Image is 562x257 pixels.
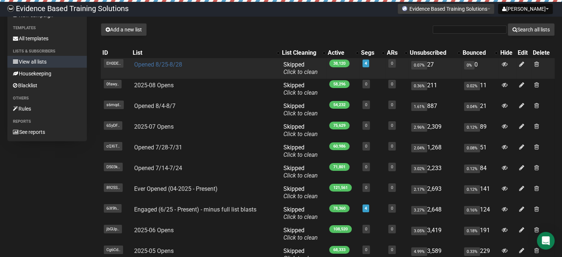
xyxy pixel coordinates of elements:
div: Active [328,49,352,57]
div: ARs [387,49,401,57]
div: Delete [533,49,553,57]
span: EH0DE.. [104,59,123,68]
th: ARs: No sort applied, activate to apply an ascending sort [385,48,408,58]
a: 0 [365,123,367,128]
a: 0 [391,102,393,107]
span: 38,120 [329,60,350,67]
a: See reports [7,126,87,138]
a: 2025-08 Opens [134,82,174,89]
a: 0 [391,227,393,231]
a: Opened 8/25-8/28 [134,61,182,68]
span: 0fawy.. [104,80,122,88]
a: 0 [365,82,367,87]
span: 3.27% [411,206,427,214]
a: Ever Opened (04-2025 - Present) [134,185,218,192]
td: 2,309 [408,120,461,141]
li: Reports [7,117,87,126]
td: 1,268 [408,141,461,162]
a: 0 [391,185,393,190]
span: cQXiT.. [104,142,122,151]
span: 0% [464,61,474,70]
a: Click to clean [283,151,318,158]
span: 0.02% [464,82,480,90]
a: 0 [391,206,393,211]
td: 11 [461,79,498,99]
td: 2,648 [408,203,461,224]
th: Hide: No sort applied, sorting is disabled [498,48,516,58]
span: 3.02% [411,165,427,173]
a: Click to clean [283,234,318,241]
a: Click to clean [283,172,318,179]
a: View all lists [7,56,87,68]
button: Search all lists [508,23,555,36]
div: Unsubscribed [410,49,454,57]
span: 68,333 [329,246,350,254]
span: 2.04% [411,144,427,152]
span: 58,296 [329,80,350,88]
span: Skipped [283,165,318,179]
div: Edit [518,49,530,57]
td: 0 [461,58,498,79]
td: 887 [408,99,461,120]
td: 141 [461,182,498,203]
td: 2,233 [408,162,461,182]
span: 78,360 [329,204,350,212]
a: 0 [365,102,367,107]
a: 4 [365,61,367,66]
a: 2025-05 Opens [134,247,174,254]
a: Blacklist [7,80,87,91]
span: 0.33% [464,247,480,256]
div: Open Intercom Messenger [537,232,555,250]
span: 6iX9h.. [104,204,122,213]
span: Skipped [283,61,318,75]
span: 0.07% [411,61,427,70]
span: 8925S.. [104,183,123,192]
th: Unsubscribed: No sort applied, activate to apply an ascending sort [408,48,461,58]
span: Skipped [283,102,318,117]
a: Click to clean [283,89,318,96]
a: 0 [391,123,393,128]
a: Click to clean [283,213,318,220]
td: 211 [408,79,461,99]
button: Add a new list [101,23,147,36]
span: 4.99% [411,247,427,256]
span: Skipped [283,82,318,96]
th: ID: No sort applied, sorting is disabled [101,48,131,58]
div: List Cleaning [282,49,319,57]
span: 0.12% [464,185,480,194]
span: 0.08% [464,144,480,152]
a: Opened 7/28-7/31 [134,144,182,151]
th: Segs: No sort applied, activate to apply an ascending sort [360,48,385,58]
span: 0.12% [464,123,480,132]
span: 54,232 [329,101,350,109]
a: 0 [365,185,367,190]
span: 0.04% [464,102,480,111]
a: 0 [365,165,367,169]
span: 0.36% [411,82,427,90]
div: Hide [500,49,515,57]
th: Bounced: No sort applied, activate to apply an ascending sort [461,48,498,58]
span: s6mqd.. [104,101,124,109]
span: 2.17% [411,185,427,194]
span: Skipped [283,206,318,220]
th: List: No sort applied, activate to apply an ascending sort [131,48,280,58]
span: jbGUp.. [104,225,122,233]
a: 4 [365,206,367,211]
span: 0.16% [464,206,480,214]
a: 2025-07 Opens [134,123,174,130]
th: Edit: No sort applied, sorting is disabled [516,48,531,58]
span: Cg6Cd.. [104,246,123,254]
div: Bounced [463,49,491,57]
td: 124 [461,203,498,224]
span: 75,629 [329,122,350,129]
a: 0 [391,165,393,169]
li: Lists & subscribers [7,47,87,56]
span: Skipped [283,144,318,158]
div: Segs [361,49,378,57]
th: Active: No sort applied, activate to apply an ascending sort [326,48,360,58]
th: List Cleaning: No sort applied, activate to apply an ascending sort [280,48,326,58]
img: favicons [402,6,408,11]
td: 191 [461,224,498,244]
a: Opened 8/4-8/7 [134,102,176,109]
a: Rules [7,103,87,115]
